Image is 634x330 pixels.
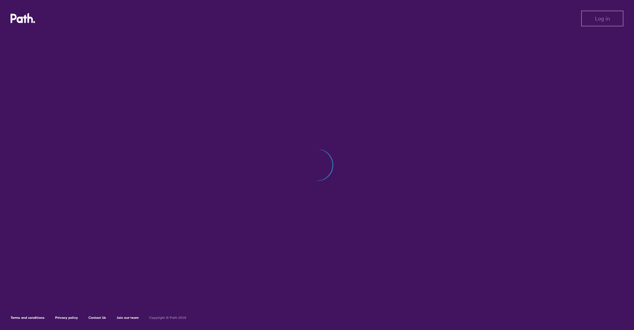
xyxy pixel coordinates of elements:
[117,315,139,320] a: Join our team
[88,315,106,320] a: Contact Us
[55,315,78,320] a: Privacy policy
[149,316,186,320] h6: Copyright © Path 2018
[11,315,45,320] a: Terms and conditions
[581,11,623,26] button: Log in
[595,16,610,21] span: Log in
